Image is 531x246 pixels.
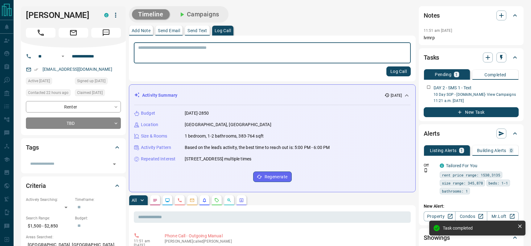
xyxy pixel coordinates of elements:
[153,198,158,203] svg: Notes
[187,28,207,33] p: Send Text
[391,93,402,98] p: [DATE]
[26,215,72,221] p: Search Range:
[484,73,506,77] p: Completed
[185,156,251,162] p: [STREET_ADDRESS] multiple times
[134,239,155,243] p: 11:51 am
[110,160,119,168] button: Open
[185,121,271,128] p: [GEOGRAPHIC_DATA], [GEOGRAPHIC_DATA]
[165,233,408,239] p: Phone Call - Outgoing Manual
[26,221,72,231] p: $1,500 - $2,850
[26,28,56,38] span: Call
[26,78,72,86] div: Wed Aug 13 2025
[26,89,72,98] div: Thu Aug 14 2025
[26,117,121,129] div: TBD
[26,142,39,152] h2: Tags
[488,180,508,186] span: beds: 1-1
[158,28,180,33] p: Send Email
[460,148,463,153] p: 1
[172,9,225,19] button: Campaigns
[430,148,457,153] p: Listing Alerts
[26,181,46,191] h2: Criteria
[75,197,121,202] p: Timeframe:
[165,239,408,244] p: [PERSON_NAME] called [PERSON_NAME]
[424,107,519,117] button: New Task
[455,211,487,221] a: Condos
[424,53,439,62] h2: Tasks
[185,133,264,139] p: 1 bedroom, 1-2 bathrooms, 383-764 sqft
[59,28,88,38] span: Email
[487,211,519,221] a: Mr.Loft
[435,72,451,77] p: Pending
[424,230,519,245] div: Showings
[26,140,121,155] div: Tags
[215,28,231,33] p: Log Call
[142,92,177,99] p: Activity Summary
[26,197,72,202] p: Actively Searching:
[132,198,137,202] p: All
[424,163,436,168] p: Off
[141,156,175,162] p: Repeated Interest
[214,198,219,203] svg: Requests
[424,168,428,172] svg: Push Notification Only
[141,144,171,151] p: Activity Pattern
[442,188,468,194] span: bathrooms: 1
[77,90,103,96] span: Claimed [DATE]
[386,66,411,76] button: Log Call
[424,233,450,243] h2: Showings
[510,148,512,153] p: 0
[177,198,182,203] svg: Calls
[26,178,121,193] div: Criteria
[424,28,452,33] p: 11:51 am [DATE]
[253,172,292,182] button: Regenerate
[34,67,38,72] svg: Email Verified
[26,101,121,112] div: Renter
[134,90,410,101] div: Activity Summary[DATE]
[26,234,121,240] p: Areas Searched:
[424,126,519,141] div: Alerts
[141,121,158,128] p: Location
[424,35,519,41] p: lvmrp
[141,110,155,117] p: Budget
[227,198,232,203] svg: Opportunities
[424,211,455,221] a: Property
[75,78,121,86] div: Tue Aug 12 2025
[442,172,500,178] span: rent price range: 1530,3135
[59,53,67,60] button: Open
[190,198,195,203] svg: Emails
[477,148,506,153] p: Building Alerts
[424,11,440,20] h2: Notes
[446,163,477,168] a: Tailored For You
[141,133,167,139] p: Size & Rooms
[442,180,483,186] span: size range: 345,878
[434,98,519,104] p: 11:21 a.m. [DATE]
[434,92,516,97] a: 10 Day SOP - [DOMAIN_NAME]- View Campaigns
[424,50,519,65] div: Tasks
[43,67,112,72] a: [EMAIL_ADDRESS][DOMAIN_NAME]
[91,28,121,38] span: Message
[185,144,330,151] p: Based on the lead's activity, the best time to reach out is: 5:00 PM - 6:00 PM
[202,198,207,203] svg: Listing Alerts
[434,85,472,91] p: DAY 2 - SMS 1 - Text
[26,10,95,20] h1: [PERSON_NAME]
[104,13,109,17] div: condos.ca
[132,28,150,33] p: Add Note
[424,203,519,210] p: New Alert:
[132,9,170,19] button: Timeline
[28,78,50,84] span: Active [DATE]
[455,72,458,77] p: 1
[239,198,244,203] svg: Agent Actions
[165,198,170,203] svg: Lead Browsing Activity
[75,89,121,98] div: Wed Aug 13 2025
[424,8,519,23] div: Notes
[440,163,444,168] div: condos.ca
[185,110,209,117] p: [DATE]-2850
[443,226,515,231] div: Task completed
[75,215,121,221] p: Budget:
[424,129,440,138] h2: Alerts
[77,78,105,84] span: Signed up [DATE]
[28,90,68,96] span: Contacted 22 hours ago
